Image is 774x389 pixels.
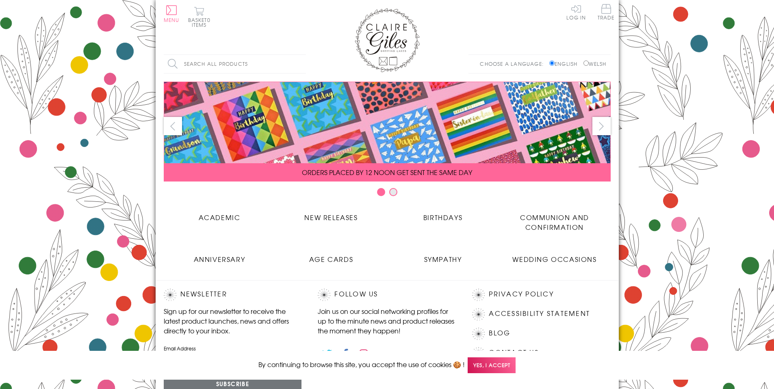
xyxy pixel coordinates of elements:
button: prev [164,117,182,135]
span: 0 items [192,16,210,28]
p: Join us on our social networking profiles for up to the minute news and product releases the mome... [318,306,456,335]
a: Blog [489,328,510,339]
span: Menu [164,16,180,24]
span: Birthdays [423,212,462,222]
a: Wedding Occasions [499,248,611,264]
label: Email Address [164,345,302,352]
a: Birthdays [387,206,499,222]
a: Accessibility Statement [489,308,590,319]
p: Choose a language: [480,60,548,67]
button: next [592,117,611,135]
span: Communion and Confirmation [520,212,589,232]
a: Privacy Policy [489,289,553,300]
span: Anniversary [194,254,245,264]
a: New Releases [275,206,387,222]
button: Carousel Page 2 [389,188,397,196]
a: Sympathy [387,248,499,264]
a: Anniversary [164,248,275,264]
span: ORDERS PLACED BY 12 NOON GET SENT THE SAME DAY [302,167,472,177]
input: Search [298,55,306,73]
button: Basket0 items [188,6,210,27]
h2: Newsletter [164,289,302,301]
a: Trade [598,4,615,22]
label: English [549,60,581,67]
input: English [549,61,555,66]
div: Carousel Pagination [164,188,611,200]
h2: Follow Us [318,289,456,301]
a: Log In [566,4,586,20]
img: Claire Giles Greetings Cards [355,8,420,72]
input: Welsh [583,61,589,66]
label: Welsh [583,60,607,67]
a: Communion and Confirmation [499,206,611,232]
a: Contact Us [489,347,538,358]
p: Sign up for our newsletter to receive the latest product launches, news and offers directly to yo... [164,306,302,335]
a: Age Cards [275,248,387,264]
a: Academic [164,206,275,222]
span: Yes, I accept [468,357,516,373]
span: New Releases [304,212,358,222]
span: Wedding Occasions [512,254,596,264]
span: Sympathy [424,254,462,264]
button: Menu [164,5,180,22]
span: Academic [199,212,241,222]
span: Age Cards [309,254,353,264]
button: Carousel Page 1 (Current Slide) [377,188,385,196]
span: Trade [598,4,615,20]
input: Search all products [164,55,306,73]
